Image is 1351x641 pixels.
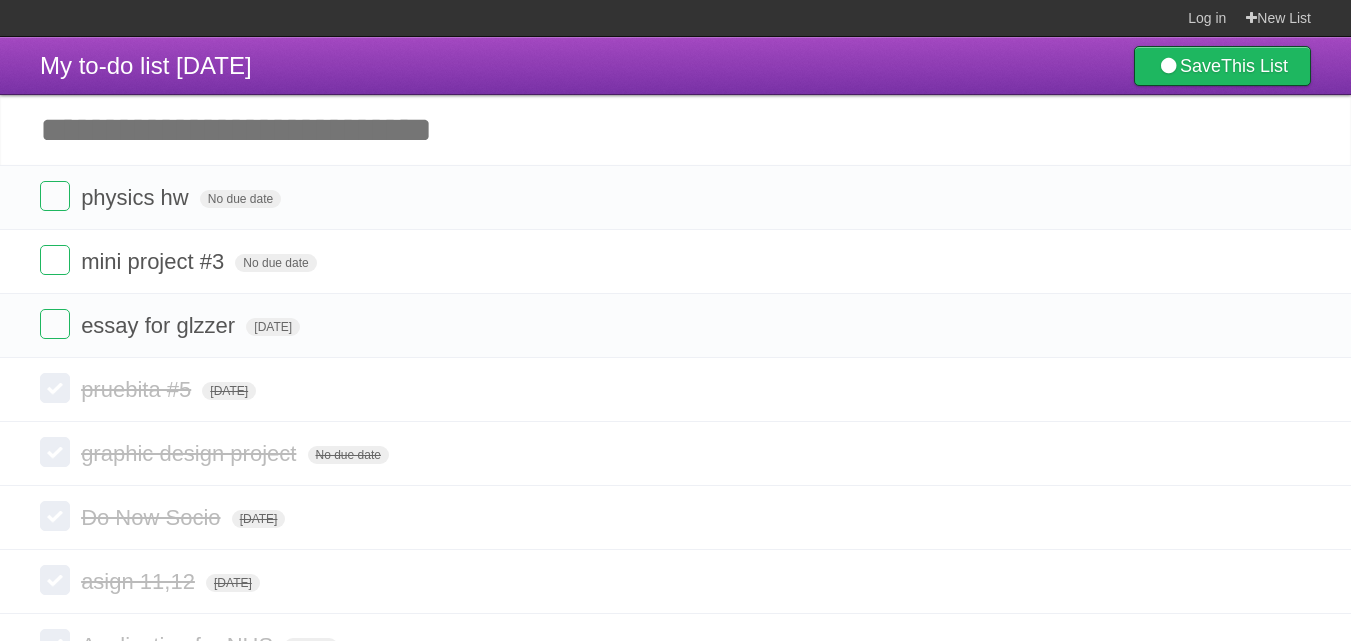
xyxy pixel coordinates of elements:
[40,373,70,403] label: Done
[202,382,256,400] span: [DATE]
[81,569,200,594] span: asign 11,12
[81,505,225,530] span: Do Now Socio
[40,437,70,467] label: Done
[81,185,194,210] span: physics hw
[206,574,260,592] span: [DATE]
[81,313,240,338] span: essay for glzzer
[81,377,196,402] span: pruebita #5
[200,190,281,208] span: No due date
[40,52,252,79] span: My to-do list [DATE]
[1221,56,1288,76] b: This List
[308,446,389,464] span: No due date
[81,249,229,274] span: mini project #3
[40,245,70,275] label: Done
[232,510,286,528] span: [DATE]
[40,565,70,595] label: Done
[40,181,70,211] label: Done
[235,254,316,272] span: No due date
[81,441,301,466] span: graphic design project
[246,318,300,336] span: [DATE]
[1134,46,1311,86] a: SaveThis List
[40,309,70,339] label: Done
[40,501,70,531] label: Done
